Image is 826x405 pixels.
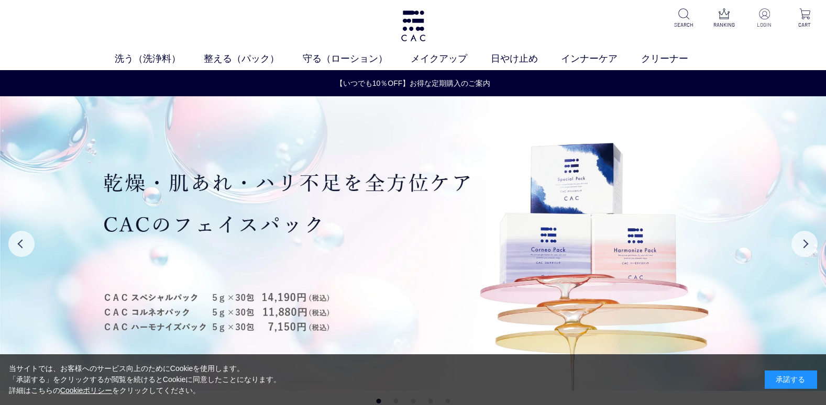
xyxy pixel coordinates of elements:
[60,386,113,395] a: Cookieポリシー
[303,52,411,66] a: 守る（ローション）
[711,8,737,29] a: RANKING
[641,52,712,66] a: クリーナー
[204,52,303,66] a: 整える（パック）
[792,21,818,29] p: CART
[9,363,281,396] div: 当サイトでは、お客様へのサービス向上のためにCookieを使用します。 「承諾する」をクリックするか閲覧を続けるとCookieに同意したことになります。 詳細はこちらの をクリックしてください。
[1,78,825,89] a: 【いつでも10％OFF】お得な定期購入のご案内
[765,370,817,389] div: 承諾する
[791,231,818,257] button: Next
[752,8,777,29] a: LOGIN
[671,8,697,29] a: SEARCH
[671,21,697,29] p: SEARCH
[561,52,641,66] a: インナーケア
[411,52,491,66] a: メイクアップ
[115,52,204,66] a: 洗う（洗浄料）
[711,21,737,29] p: RANKING
[752,21,777,29] p: LOGIN
[792,8,818,29] a: CART
[491,52,561,66] a: 日やけ止め
[8,231,35,257] button: Previous
[400,10,427,41] img: logo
